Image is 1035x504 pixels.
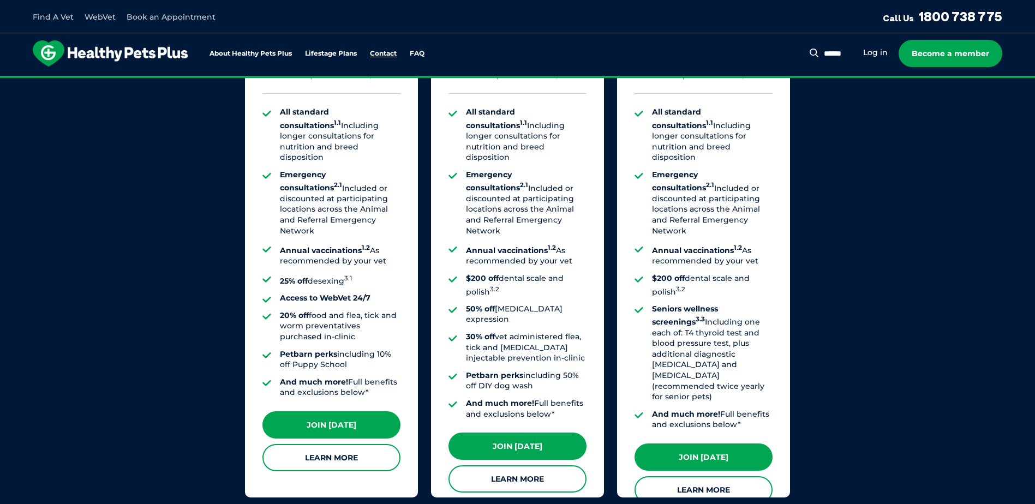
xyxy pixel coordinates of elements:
[466,273,587,297] li: dental scale and polish
[280,245,370,255] strong: Annual vaccinations
[652,273,685,283] strong: $200 off
[280,276,308,286] strong: 25% off
[466,332,587,364] li: vet administered flea, tick and [MEDICAL_DATA] injectable prevention in-clinic
[635,443,773,471] a: Join [DATE]
[652,107,773,163] li: Including longer consultations for nutrition and breed disposition
[210,50,292,57] a: About Healthy Pets Plus
[466,398,534,408] strong: And much more!
[262,444,400,471] a: Learn More
[466,245,556,255] strong: Annual vaccinations
[635,476,773,503] a: Learn More
[652,170,714,193] strong: Emergency consultations
[334,182,342,189] sup: 2.1
[807,47,821,58] button: Search
[280,310,400,343] li: food and flea, tick and worm preventatives purchased in-clinic
[362,244,370,251] sup: 1.2
[652,243,773,267] li: As recommended by your vet
[466,370,587,392] li: including 50% off DIY dog wash
[448,465,587,493] a: Learn More
[85,12,116,22] a: WebVet
[652,273,773,297] li: dental scale and polish
[33,12,74,22] a: Find A Vet
[652,245,742,255] strong: Annual vaccinations
[466,170,528,193] strong: Emergency consultations
[280,377,348,387] strong: And much more!
[280,377,400,398] li: Full benefits and exclusions below*
[466,107,527,130] strong: All standard consultations
[548,244,556,251] sup: 1.2
[466,304,587,325] li: [MEDICAL_DATA] expression
[652,409,773,430] li: Full benefits and exclusions below*
[734,244,742,251] sup: 1.2
[706,119,713,127] sup: 1.1
[280,293,370,303] strong: Access to WebVet 24/7
[280,273,400,286] li: desexing
[490,285,499,293] sup: 3.2
[280,170,342,193] strong: Emergency consultations
[305,50,357,57] a: Lifestage Plans
[863,47,888,58] a: Log in
[280,170,400,236] li: Included or discounted at participating locations across the Animal and Referral Emergency Network
[466,170,587,236] li: Included or discounted at participating locations across the Animal and Referral Emergency Network
[696,315,705,323] sup: 3.3
[676,285,685,293] sup: 3.2
[280,349,337,359] strong: Petbarn perks
[280,243,400,267] li: As recommended by your vet
[280,349,400,370] li: including 10% off Puppy School
[280,310,309,320] strong: 20% off
[652,304,718,327] strong: Seniors wellness screenings
[33,40,188,67] img: hpp-logo
[410,50,424,57] a: FAQ
[466,398,587,419] li: Full benefits and exclusions below*
[370,50,397,57] a: Contact
[262,411,400,439] a: Join [DATE]
[466,370,523,380] strong: Petbarn perks
[652,409,720,419] strong: And much more!
[883,13,914,23] span: Call Us
[448,433,587,460] a: Join [DATE]
[520,119,527,127] sup: 1.1
[280,107,341,130] strong: All standard consultations
[652,107,713,130] strong: All standard consultations
[706,182,714,189] sup: 2.1
[652,304,773,403] li: Including one each of: T4 thyroid test and blood pressure test, plus additional diagnostic [MEDIC...
[466,107,587,163] li: Including longer consultations for nutrition and breed disposition
[883,8,1002,25] a: Call Us1800 738 775
[466,304,495,314] strong: 50% off
[334,119,341,127] sup: 1.1
[652,170,773,236] li: Included or discounted at participating locations across the Animal and Referral Emergency Network
[466,332,495,341] strong: 30% off
[280,107,400,163] li: Including longer consultations for nutrition and breed disposition
[344,274,352,282] sup: 3.1
[520,182,528,189] sup: 2.1
[127,12,216,22] a: Book an Appointment
[899,40,1002,67] a: Become a member
[466,273,499,283] strong: $200 off
[314,76,721,86] span: Proactive, preventative wellness program designed to keep your pet healthier and happier for longer
[466,243,587,267] li: As recommended by your vet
